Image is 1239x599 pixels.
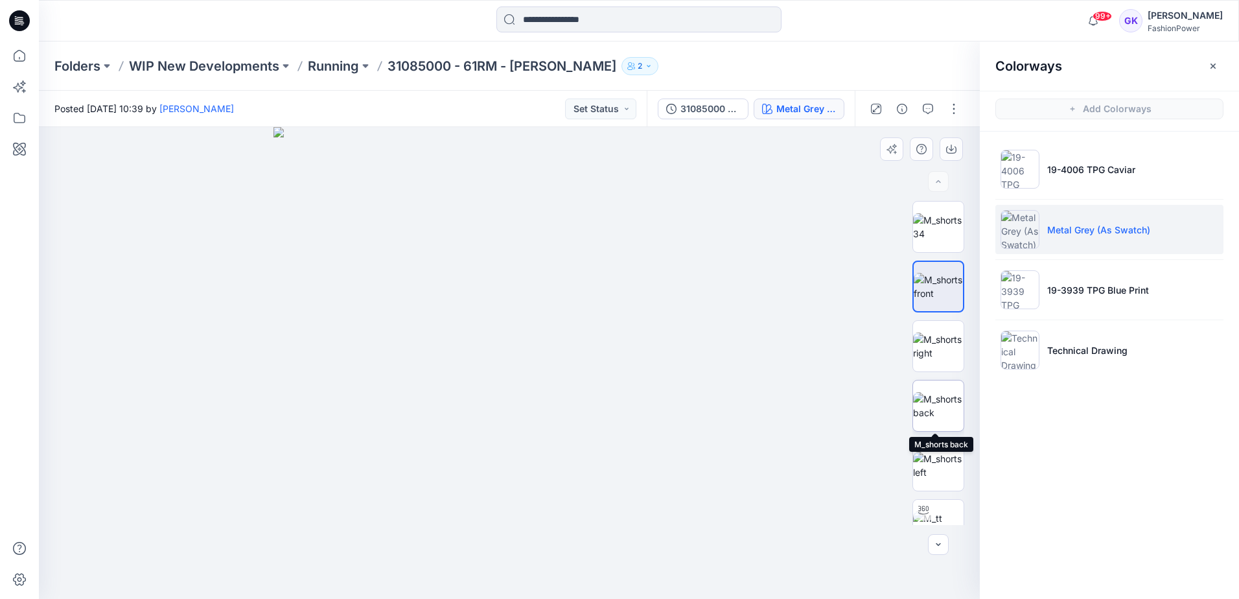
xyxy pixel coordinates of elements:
img: M_shorts left [913,452,964,479]
img: M_shorts back [913,392,964,419]
img: 19-3939 TPG Blue Print [1001,270,1039,309]
img: 19-4006 TPG Caviar [1001,150,1039,189]
div: GK [1119,9,1142,32]
div: Metal Grey (As Swatch) [776,102,836,116]
img: Technical Drawing [1001,331,1039,370]
div: [PERSON_NAME] [1148,8,1223,23]
p: 19-4006 TPG Caviar [1047,163,1135,176]
img: M_shorts right [913,333,964,360]
button: 31085000 - 61RM - [PERSON_NAME] [658,99,748,119]
img: M_shorts front [914,273,963,300]
img: Metal Grey (As Swatch) [1001,210,1039,249]
p: 2 [638,59,642,73]
span: 99+ [1093,11,1112,21]
span: Posted [DATE] 10:39 by [54,102,234,115]
div: 31085000 - 61RM - Rufus [680,102,740,116]
img: M_tt shorts [913,511,964,539]
p: Metal Grey (As Swatch) [1047,223,1150,237]
div: FashionPower [1148,23,1223,33]
button: 2 [621,57,658,75]
a: [PERSON_NAME] [159,103,234,114]
p: 31085000 - 61RM - [PERSON_NAME] [388,57,616,75]
a: WIP New Developments [129,57,279,75]
button: Details [892,99,912,119]
h2: Colorways [995,58,1062,74]
button: Metal Grey (As Swatch) [754,99,844,119]
p: 19-3939 TPG Blue Print [1047,283,1149,297]
a: Running [308,57,359,75]
img: eyJhbGciOiJIUzI1NiIsImtpZCI6IjAiLCJzbHQiOiJzZXMiLCJ0eXAiOiJKV1QifQ.eyJkYXRhIjp7InR5cGUiOiJzdG9yYW... [273,127,745,599]
p: Technical Drawing [1047,344,1128,357]
a: Folders [54,57,100,75]
img: M_shorts 34 [913,213,964,241]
